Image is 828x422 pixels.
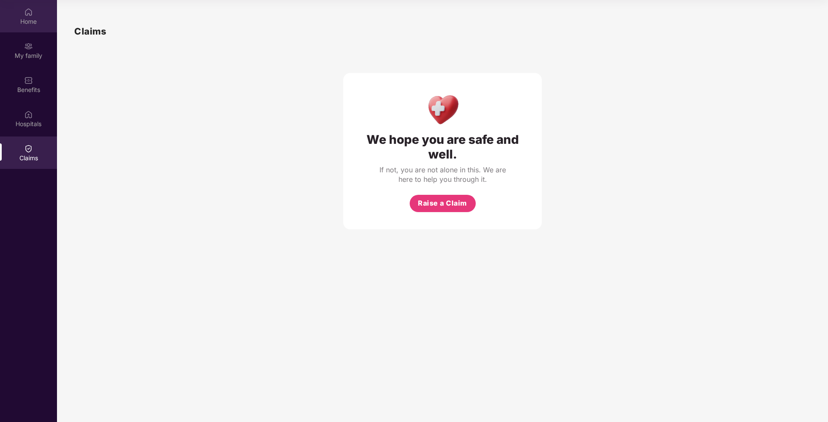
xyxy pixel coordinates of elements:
[24,110,33,119] img: svg+xml;base64,PHN2ZyBpZD0iSG9zcGl0YWxzIiB4bWxucz0iaHR0cDovL3d3dy53My5vcmcvMjAwMC9zdmciIHdpZHRoPS...
[24,76,33,85] img: svg+xml;base64,PHN2ZyBpZD0iQmVuZWZpdHMiIHhtbG5zPSJodHRwOi8vd3d3LnczLm9yZy8yMDAwL3N2ZyIgd2lkdGg9Ij...
[410,195,476,212] button: Raise a Claim
[24,42,33,51] img: svg+xml;base64,PHN2ZyB3aWR0aD0iMjAiIGhlaWdodD0iMjAiIHZpZXdCb3g9IjAgMCAyMCAyMCIgZmlsbD0ibm9uZSIgeG...
[378,165,507,184] div: If not, you are not alone in this. We are here to help you through it.
[418,198,467,209] span: Raise a Claim
[24,8,33,16] img: svg+xml;base64,PHN2ZyBpZD0iSG9tZSIgeG1sbnM9Imh0dHA6Ly93d3cudzMub3JnLzIwMDAvc3ZnIiB3aWR0aD0iMjAiIG...
[424,90,461,128] img: Health Care
[74,24,106,38] h1: Claims
[360,132,525,162] div: We hope you are safe and well.
[24,144,33,153] img: svg+xml;base64,PHN2ZyBpZD0iQ2xhaW0iIHhtbG5zPSJodHRwOi8vd3d3LnczLm9yZy8yMDAwL3N2ZyIgd2lkdGg9IjIwIi...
